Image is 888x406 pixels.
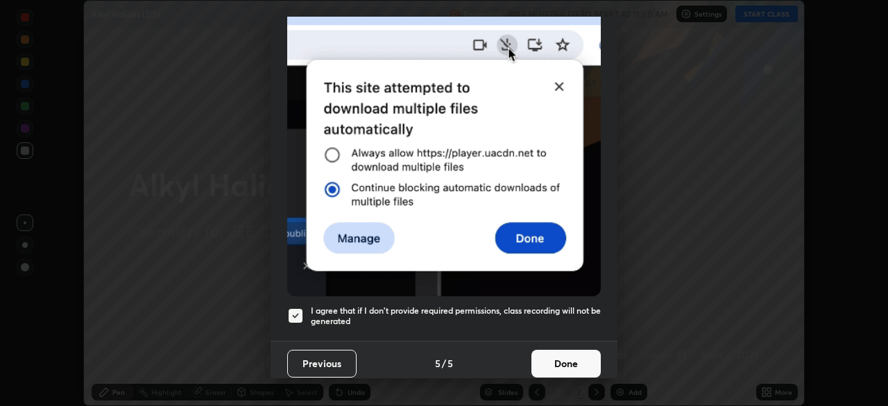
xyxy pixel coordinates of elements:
button: Previous [287,350,357,378]
h5: I agree that if I don't provide required permissions, class recording will not be generated [311,305,601,327]
h4: 5 [435,356,441,371]
button: Done [531,350,601,378]
h4: 5 [447,356,453,371]
h4: / [442,356,446,371]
